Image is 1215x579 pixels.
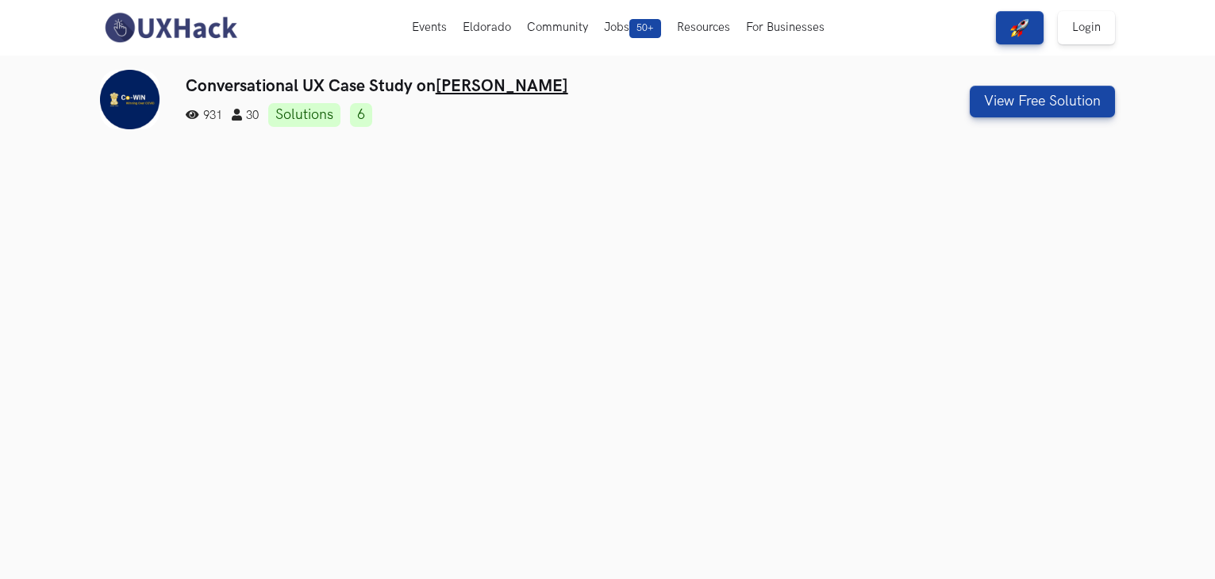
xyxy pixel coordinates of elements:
span: 50+ [629,19,661,38]
img: UXHack-logo.png [100,11,241,44]
a: [PERSON_NAME] [436,76,568,96]
span: 931 [186,109,222,122]
button: View Free Solution [970,86,1115,117]
h3: Conversational UX Case Study on [186,76,858,96]
a: Login [1058,11,1115,44]
img: CoWin logo [100,70,160,129]
a: 6 [350,103,372,127]
span: 30 [232,109,259,122]
a: Solutions [268,103,340,127]
img: rocket [1010,18,1029,37]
